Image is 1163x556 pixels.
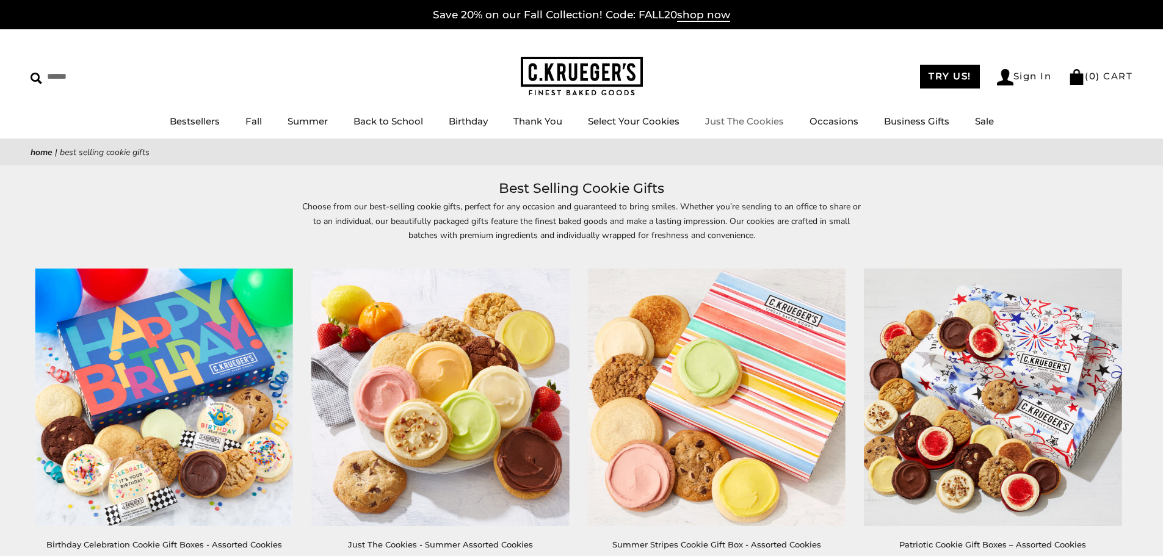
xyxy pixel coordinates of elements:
[612,540,821,549] a: Summer Stripes Cookie Gift Box - Assorted Cookies
[677,9,730,22] span: shop now
[997,69,1013,85] img: Account
[245,115,262,127] a: Fall
[348,540,533,549] a: Just The Cookies - Summer Assorted Cookies
[899,540,1086,549] a: Patriotic Cookie Gift Boxes – Assorted Cookies
[49,178,1114,200] h1: Best Selling Cookie Gifts
[513,115,562,127] a: Thank You
[301,200,863,256] p: Choose from our best-selling cookie gifts, perfect for any occasion and guaranteed to bring smile...
[31,146,53,158] a: Home
[920,65,980,88] a: TRY US!
[31,67,176,86] input: Search
[46,540,282,549] a: Birthday Celebration Cookie Gift Boxes - Assorted Cookies
[588,115,679,127] a: Select Your Cookies
[1068,69,1085,85] img: Bag
[31,145,1132,159] nav: breadcrumbs
[997,69,1052,85] a: Sign In
[884,115,949,127] a: Business Gifts
[10,510,126,546] iframe: Sign Up via Text for Offers
[288,115,328,127] a: Summer
[35,269,293,526] img: Birthday Celebration Cookie Gift Boxes - Assorted Cookies
[433,9,730,22] a: Save 20% on our Fall Collection! Code: FALL20shop now
[449,115,488,127] a: Birthday
[588,269,846,526] img: Summer Stripes Cookie Gift Box - Assorted Cookies
[55,146,57,158] span: |
[170,115,220,127] a: Bestsellers
[1089,70,1096,82] span: 0
[864,269,1121,526] img: Patriotic Cookie Gift Boxes – Assorted Cookies
[31,73,42,84] img: Search
[810,115,858,127] a: Occasions
[521,57,643,96] img: C.KRUEGER'S
[311,269,569,526] img: Just The Cookies - Summer Assorted Cookies
[1068,70,1132,82] a: (0) CART
[705,115,784,127] a: Just The Cookies
[975,115,994,127] a: Sale
[353,115,423,127] a: Back to School
[60,146,150,158] span: Best Selling Cookie Gifts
